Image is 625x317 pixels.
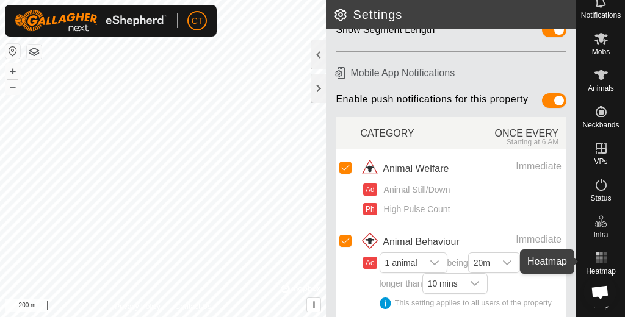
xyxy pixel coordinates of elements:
button: Map Layers [27,45,42,59]
img: animal behaviour icon [360,232,380,252]
span: i [312,299,315,310]
div: dropdown trigger [422,253,447,272]
img: animal welfare icon [360,159,380,179]
span: Mobs [592,48,610,55]
button: + [5,64,20,79]
span: 1 animal [380,253,422,272]
h6: Mobile App Notifications [331,62,571,84]
button: Reset Map [5,44,20,59]
span: High Pulse Count [380,203,450,216]
span: 20m [469,253,495,272]
span: Neckbands [582,121,619,129]
div: dropdown trigger [463,274,487,293]
a: Help [577,280,625,314]
span: Infra [593,231,608,238]
span: Help [593,302,609,309]
div: dropdown trigger [495,253,519,272]
div: CATEGORY [360,119,463,146]
div: This setting applies to all users of the property [380,297,562,309]
a: Contact Us [175,301,211,312]
button: Ae [363,257,377,269]
button: i [307,298,320,312]
div: Show Segment Length [336,23,435,41]
span: Heatmap [586,268,616,275]
span: Animals [588,85,614,92]
span: Notifications [581,12,621,19]
button: Ph [363,203,377,215]
span: CT [192,15,203,27]
span: Enable push notifications for this property [336,93,528,112]
div: Immediate [478,159,562,174]
span: Animal Behaviour [383,235,459,249]
button: Ad [363,183,377,196]
img: Gallagher Logo [15,10,167,32]
span: Animal Welfare [383,162,449,176]
div: ONCE EVERY [463,119,566,146]
button: – [5,80,20,94]
div: Immediate [478,232,562,247]
span: Animal Still/Down [380,183,450,196]
a: Privacy Policy [115,301,161,312]
h2: Settings [333,7,576,22]
span: being outside VP longer than [380,258,562,309]
span: 10 mins [423,274,463,293]
div: Starting at 6 AM [463,138,558,146]
span: VPs [594,158,607,165]
a: Open chat [583,276,616,308]
span: Status [590,194,611,202]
